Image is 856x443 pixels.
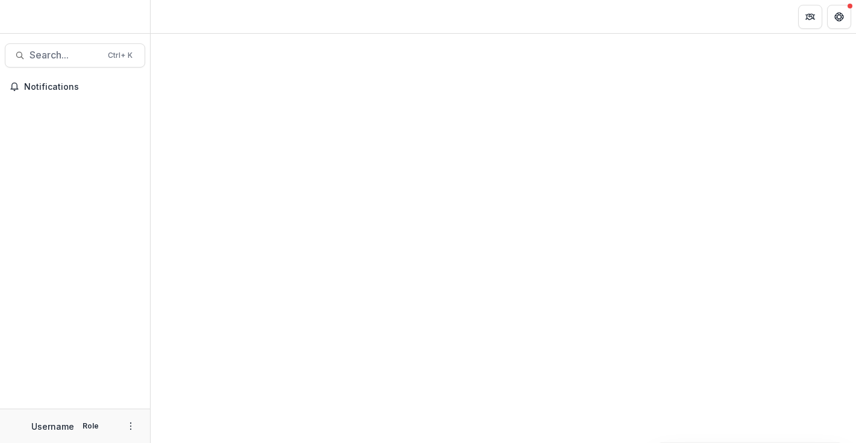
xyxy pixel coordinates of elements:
button: Notifications [5,77,145,96]
span: Notifications [24,82,140,92]
p: Username [31,420,74,433]
button: Search... [5,43,145,68]
p: Role [79,421,102,432]
button: More [123,419,138,433]
button: Partners [798,5,822,29]
button: Get Help [827,5,851,29]
div: Ctrl + K [105,49,135,62]
span: Search... [30,49,101,61]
